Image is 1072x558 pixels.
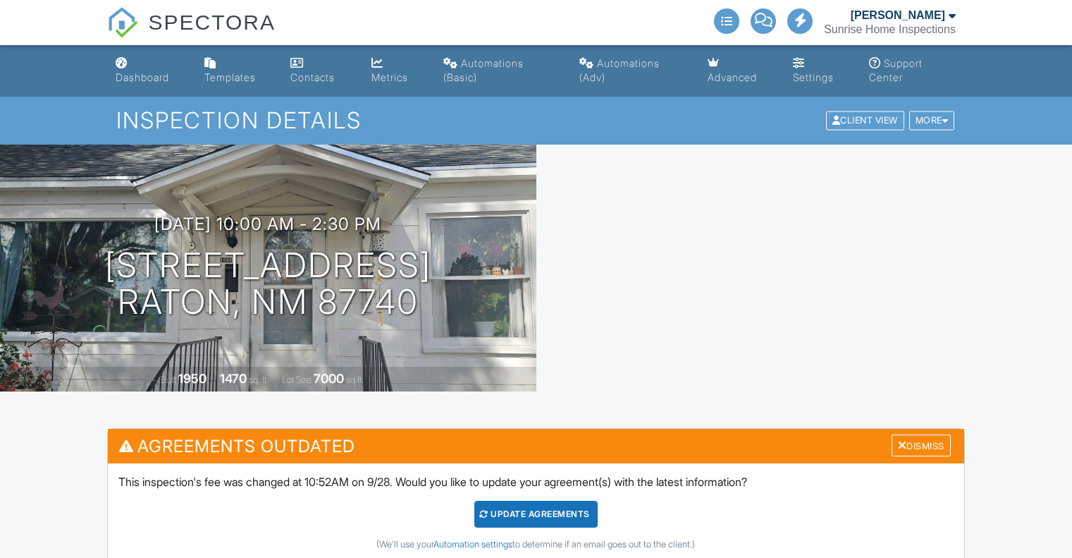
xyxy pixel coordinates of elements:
span: Built [161,375,176,385]
div: Update Agreements [474,501,598,528]
a: Automations (Basic) [438,51,562,91]
div: (We'll use your to determine if an email goes out to the client.) [118,539,954,550]
a: Dashboard [110,51,187,91]
div: Client View [826,111,904,131]
div: Templates [204,71,256,83]
div: Contacts [290,71,335,83]
div: Automations (Basic) [443,57,524,83]
a: Support Center [863,51,962,91]
div: Sunrise Home Inspections [824,23,956,37]
div: Dismiss [892,435,951,456]
div: Advanced [708,71,757,83]
img: The Best Home Inspection Software - Spectora [107,7,138,38]
span: SPECTORA [149,7,276,37]
a: Metrics [366,51,426,91]
h3: [DATE] 10:00 am - 2:30 pm [154,214,381,233]
div: Dashboard [116,71,169,83]
div: Metrics [371,71,408,83]
a: Automations (Advanced) [574,51,691,91]
a: SPECTORA [107,21,276,47]
a: Contacts [285,51,355,91]
div: Settings [793,71,834,83]
div: Automations (Adv) [579,57,660,83]
div: 7000 [314,371,344,386]
span: sq.ft. [346,375,364,385]
span: Lot Size [282,375,312,385]
a: Settings [787,51,852,91]
a: Client View [825,114,908,125]
h1: [STREET_ADDRESS] Raton, NM 87740 [105,247,431,322]
h1: Inspection Details [116,108,956,133]
a: Advanced [702,51,777,91]
a: Templates [199,51,274,91]
div: 1950 [178,371,207,386]
span: sq. ft. [249,375,269,385]
div: More [909,111,955,131]
a: Automation settings [433,539,512,550]
div: [PERSON_NAME] [851,8,945,23]
h3: Agreements Outdated [108,429,964,463]
div: Support Center [869,57,923,83]
div: 1470 [220,371,247,386]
